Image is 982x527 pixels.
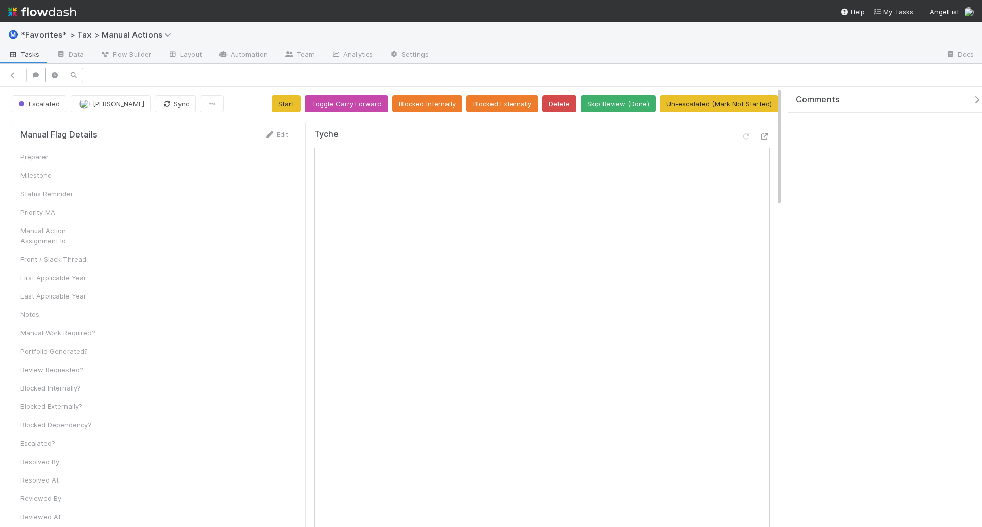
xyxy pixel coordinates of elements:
[20,456,97,467] div: Resolved By
[314,129,339,140] h5: Tyche
[938,47,982,63] a: Docs
[392,95,462,112] button: Blocked Internally
[466,95,538,112] button: Blocked Externally
[20,475,97,485] div: Resolved At
[796,95,840,105] span: Comments
[542,95,576,112] button: Delete
[20,401,97,411] div: Blocked Externally?
[8,49,40,59] span: Tasks
[873,8,913,16] span: My Tasks
[964,7,974,17] img: avatar_04ed6c9e-3b93-401c-8c3a-8fad1b1fc72c.png
[20,30,176,40] span: *Favorites* > Tax > Manual Actions
[272,95,301,112] button: Start
[276,47,323,63] a: Team
[20,170,97,180] div: Milestone
[20,189,97,199] div: Status Reminder
[305,95,388,112] button: Toggle Carry Forward
[8,3,76,20] img: logo-inverted-e16ddd16eac7371096b0.svg
[20,512,97,522] div: Reviewed At
[381,47,437,63] a: Settings
[160,47,210,63] a: Layout
[20,309,97,319] div: Notes
[20,130,97,140] h5: Manual Flag Details
[581,95,656,112] button: Skip Review (Done)
[930,8,959,16] span: AngelList
[93,100,144,108] span: [PERSON_NAME]
[20,207,97,217] div: Priority MA
[264,130,288,139] a: Edit
[20,383,97,393] div: Blocked Internally?
[20,438,97,448] div: Escalated?
[71,95,151,112] button: [PERSON_NAME]
[20,152,97,162] div: Preparer
[210,47,276,63] a: Automation
[100,49,151,59] span: Flow Builder
[840,7,865,17] div: Help
[79,99,90,109] img: avatar_04ed6c9e-3b93-401c-8c3a-8fad1b1fc72c.png
[8,30,18,39] span: Ⓜ️
[20,291,97,301] div: Last Applicable Year
[20,272,97,283] div: First Applicable Year
[155,95,196,112] button: Sync
[20,346,97,356] div: Portfolio Generated?
[48,47,92,63] a: Data
[20,328,97,338] div: Manual Work Required?
[323,47,381,63] a: Analytics
[20,225,97,246] div: Manual Action Assignment Id
[873,7,913,17] a: My Tasks
[20,420,97,430] div: Blocked Dependency?
[660,95,778,112] button: Un-escalated (Mark Not Started)
[20,493,97,503] div: Reviewed By
[20,364,97,375] div: Review Requested?
[92,47,160,63] a: Flow Builder
[20,254,97,264] div: Front / Slack Thread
